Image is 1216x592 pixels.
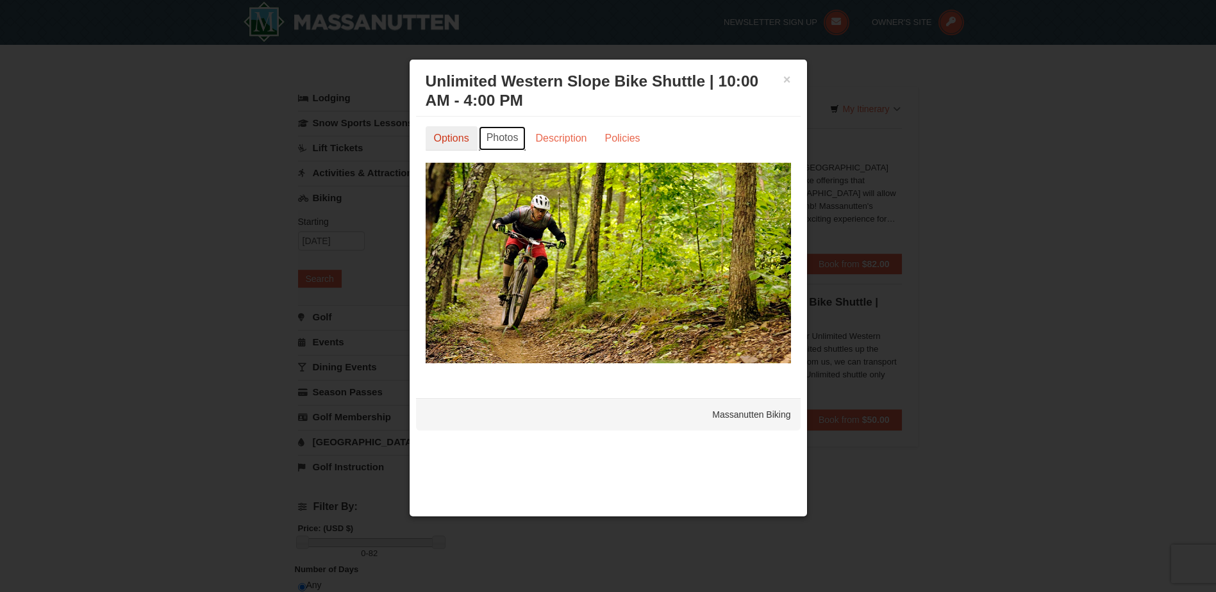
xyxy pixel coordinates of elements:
button: × [783,73,791,86]
a: Options [426,126,478,151]
img: 6619923-18-e7349e5b.jpg [426,163,791,363]
h3: Unlimited Western Slope Bike Shuttle | 10:00 AM - 4:00 PM [426,72,791,110]
a: Description [527,126,595,151]
a: Photos [479,126,526,151]
a: Policies [596,126,648,151]
div: Massanutten Biking [416,399,801,431]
